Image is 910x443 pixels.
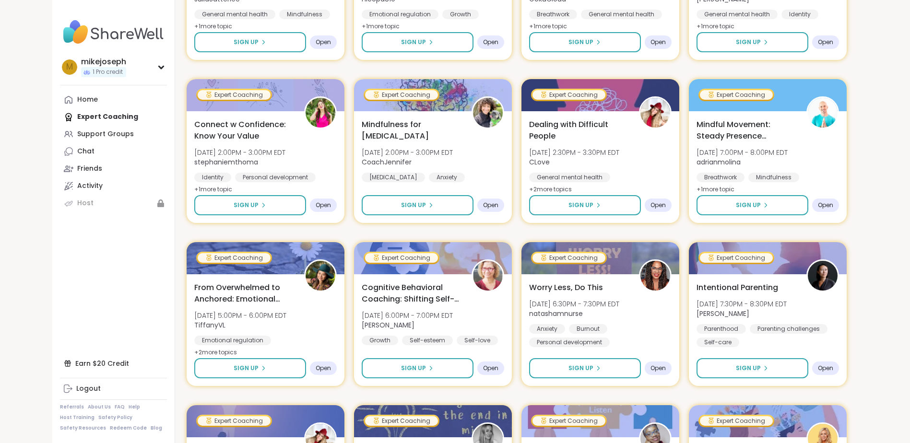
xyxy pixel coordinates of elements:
[473,261,503,291] img: Fausta
[362,195,473,215] button: Sign Up
[581,10,662,19] div: General mental health
[457,336,498,345] div: Self-love
[198,253,271,263] div: Expert Coaching
[700,90,773,100] div: Expert Coaching
[60,414,95,421] a: Host Training
[66,61,73,73] span: m
[77,198,94,208] div: Host
[234,201,259,210] span: Sign Up
[194,282,294,305] span: From Overwhelmed to Anchored: Emotional Regulation
[818,38,833,46] span: Open
[77,147,95,156] div: Chat
[98,414,132,421] a: Safety Policy
[401,201,426,210] span: Sign Up
[194,32,306,52] button: Sign Up
[429,173,465,182] div: Anxiety
[77,164,102,174] div: Friends
[81,57,126,67] div: mikejoseph
[818,201,833,209] span: Open
[529,338,610,347] div: Personal development
[198,416,271,426] div: Expert Coaching
[151,425,162,431] a: Blog
[402,336,453,345] div: Self-esteem
[532,416,605,426] div: Expert Coaching
[60,355,167,372] div: Earn $20 Credit
[736,38,761,47] span: Sign Up
[129,404,140,410] a: Help
[60,380,167,397] a: Logout
[697,338,739,347] div: Self-care
[194,320,225,330] b: TiffanyVL
[115,404,125,410] a: FAQ
[529,148,619,157] span: [DATE] 2:30PM - 3:30PM EDT
[194,195,306,215] button: Sign Up
[306,261,335,291] img: TiffanyVL
[362,173,425,182] div: [MEDICAL_DATA]
[77,95,98,105] div: Home
[640,261,670,291] img: natashamnurse
[362,320,414,330] b: [PERSON_NAME]
[60,177,167,195] a: Activity
[235,173,316,182] div: Personal development
[697,358,808,378] button: Sign Up
[808,261,838,291] img: Natasha
[60,425,106,431] a: Safety Resources
[781,10,818,19] div: Identity
[362,32,473,52] button: Sign Up
[736,201,761,210] span: Sign Up
[234,364,259,373] span: Sign Up
[76,384,101,394] div: Logout
[362,336,398,345] div: Growth
[365,90,438,100] div: Expert Coaching
[700,253,773,263] div: Expert Coaching
[234,38,259,47] span: Sign Up
[529,157,550,167] b: CLove
[568,38,593,47] span: Sign Up
[650,201,666,209] span: Open
[697,173,745,182] div: Breathwork
[483,38,498,46] span: Open
[362,148,453,157] span: [DATE] 2:00PM - 3:00PM EDT
[365,416,438,426] div: Expert Coaching
[650,364,666,372] span: Open
[88,404,111,410] a: About Us
[818,364,833,372] span: Open
[279,10,330,19] div: Mindfulness
[569,324,607,334] div: Burnout
[362,119,461,142] span: Mindfulness for [MEDICAL_DATA]
[194,157,258,167] b: stephaniemthoma
[697,324,746,334] div: Parenthood
[697,309,749,318] b: [PERSON_NAME]
[529,173,610,182] div: General mental health
[77,129,134,139] div: Support Groups
[60,91,167,108] a: Home
[529,195,641,215] button: Sign Up
[194,311,286,320] span: [DATE] 5:00PM - 6:00PM EDT
[77,181,103,191] div: Activity
[194,148,285,157] span: [DATE] 2:00PM - 3:00PM EDT
[194,173,231,182] div: Identity
[529,358,641,378] button: Sign Up
[697,299,787,309] span: [DATE] 7:30PM - 8:30PM EDT
[529,10,577,19] div: Breathwork
[316,201,331,209] span: Open
[306,98,335,128] img: stephaniemthoma
[529,119,628,142] span: Dealing with Difficult People
[60,195,167,212] a: Host
[60,404,84,410] a: Referrals
[60,143,167,160] a: Chat
[808,98,838,128] img: adrianmolina
[194,119,294,142] span: Connect w Confidence: Know Your Value
[697,32,808,52] button: Sign Up
[697,282,778,293] span: Intentional Parenting
[60,126,167,143] a: Support Groups
[529,324,565,334] div: Anxiety
[650,38,666,46] span: Open
[365,253,438,263] div: Expert Coaching
[529,299,619,309] span: [DATE] 6:30PM - 7:30PM EDT
[483,364,498,372] span: Open
[736,364,761,373] span: Sign Up
[697,148,788,157] span: [DATE] 7:00PM - 8:00PM EDT
[748,173,799,182] div: Mindfulness
[362,358,473,378] button: Sign Up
